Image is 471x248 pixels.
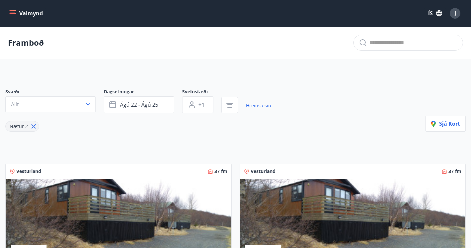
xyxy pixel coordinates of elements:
[431,120,460,127] span: Sjá kort
[425,116,466,132] button: Sjá kort
[10,123,28,129] span: Nætur 2
[8,37,44,48] p: Framboð
[5,96,96,112] button: Allt
[424,7,446,19] button: ÍS
[120,101,158,108] span: ágú 22 - ágú 25
[182,96,213,113] button: +1
[246,98,271,113] a: Hreinsa síu
[8,7,46,19] button: menu
[198,101,204,108] span: +1
[16,168,41,175] span: Vesturland
[104,96,174,113] button: ágú 22 - ágú 25
[182,88,221,96] span: Svefnstæði
[251,168,276,175] span: Vesturland
[448,168,461,175] span: 37 fm
[214,168,227,175] span: 37 fm
[11,101,19,108] span: Allt
[104,88,182,96] span: Dagsetningar
[447,5,463,21] button: J
[454,10,456,17] span: J
[5,88,104,96] span: Svæði
[5,121,39,132] div: Nætur 2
